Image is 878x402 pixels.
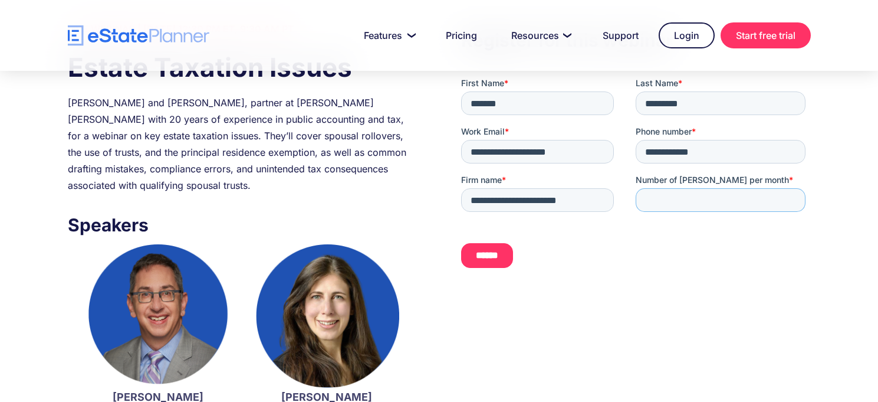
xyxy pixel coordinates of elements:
[588,24,653,47] a: Support
[721,22,811,48] a: Start free trial
[350,24,426,47] a: Features
[497,24,583,47] a: Resources
[659,22,715,48] a: Login
[68,94,417,194] div: [PERSON_NAME] and [PERSON_NAME], partner at [PERSON_NAME] [PERSON_NAME] with 20 years of experien...
[68,211,417,238] h3: Speakers
[432,24,491,47] a: Pricing
[461,77,810,278] iframe: Form 0
[68,25,209,46] a: home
